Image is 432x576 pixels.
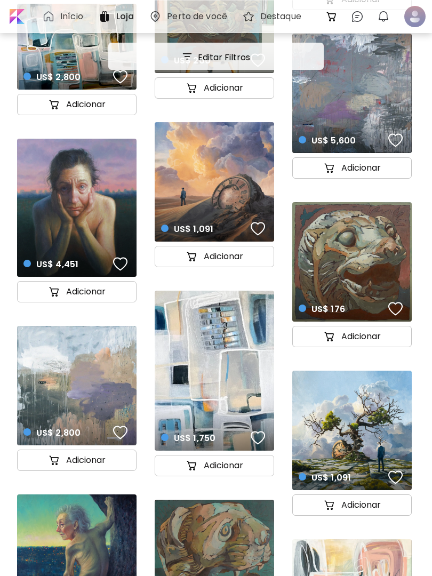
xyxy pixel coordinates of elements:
button: bellIcon [374,7,393,26]
img: cart [325,10,338,23]
img: chatIcon [351,10,364,23]
img: bellIcon [377,10,390,23]
span: US$ 5,600 [311,134,356,147]
button: cart-iconAdicionar [17,94,137,115]
a: US$ 4,451favoriteshttps://cdn.kaleido.art/CDN/Artwork/172198/Primary/medium.webp?updated=764209 [17,139,137,277]
img: cart-icon [48,285,61,298]
button: favorites [110,422,131,443]
button: favorites [110,253,131,275]
button: filterEditar Filtros [109,44,323,69]
button: cart-iconAdicionar [292,157,412,179]
a: US$ 1,091favoriteshttps://cdn.kaleido.art/CDN/Artwork/172770/Primary/medium.webp?updated=766053 [155,122,274,242]
img: cart-icon [186,82,198,94]
h5: Adicionar [204,251,243,262]
h5: Adicionar [341,500,381,510]
a: Perto de você [149,10,231,23]
span: US$ 2,800 [36,71,81,83]
a: US$ 2,800favoriteshttps://cdn.kaleido.art/CDN/Artwork/172843/Primary/medium.webp?updated=766449 [17,326,137,445]
button: cart-iconAdicionar [17,450,137,471]
a: US$ 1,091favoriteshttps://cdn.kaleido.art/CDN/Artwork/170832/Primary/medium.webp?updated=757808 [292,371,412,490]
a: Destaque [242,10,306,23]
button: favorites [386,130,406,151]
span: US$ 1,750 [174,432,215,444]
a: US$ 1,750favoriteshttps://cdn.kaleido.art/CDN/Artwork/169671/Primary/medium.webp?updated=753263 [155,291,274,451]
a: US$ 176favoriteshttps://cdn.kaleido.art/CDN/Artwork/169889/Primary/medium.webp?updated=754215 [292,202,412,322]
img: filter [182,51,193,62]
a: US$ 5,600favoriteshttps://cdn.kaleido.art/CDN/Artwork/174187/Primary/medium.webp?updated=772664 [292,34,412,153]
button: favorites [386,467,406,488]
h5: Adicionar [341,163,381,173]
button: cart-iconAdicionar [292,326,412,347]
img: cart-icon [323,330,336,343]
h5: Adicionar [204,460,243,471]
img: cart-icon [48,454,61,467]
button: favorites [110,66,131,87]
a: Início [42,10,87,23]
button: favorites [248,218,268,239]
span: US$ 1,091 [311,471,351,484]
span: US$ 2,800 [36,427,81,439]
button: cart-iconAdicionar [155,246,274,267]
a: Loja [98,10,138,23]
button: cart-iconAdicionar [155,77,274,99]
img: cart-icon [186,250,198,263]
a: US$ 2,800favoriteshttps://cdn.kaleido.art/CDN/Artwork/169746/Primary/medium.webp?updated=753648 [17,4,137,90]
span: US$ 1,091 [174,223,213,235]
img: cart-icon [48,98,61,111]
button: cart-iconAdicionar [155,455,274,476]
h5: Adicionar [341,331,381,342]
h5: Adicionar [66,99,106,110]
h5: Adicionar [66,286,106,297]
img: cart-icon [323,499,336,511]
h6: Loja [116,12,134,21]
button: favorites [386,298,406,319]
img: cart-icon [323,162,336,174]
h6: Destaque [260,12,301,21]
button: cart-iconAdicionar [292,494,412,516]
span: US$ 176 [311,303,345,315]
h5: Adicionar [66,455,106,466]
h5: Adicionar [204,83,243,93]
h6: Início [60,12,83,21]
h6: Perto de você [167,12,227,21]
button: cart-iconAdicionar [17,281,137,302]
span: US$ 4,451 [36,258,78,270]
img: cart-icon [186,459,198,472]
h5: Editar Filtros [198,54,250,61]
button: favorites [248,427,268,449]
